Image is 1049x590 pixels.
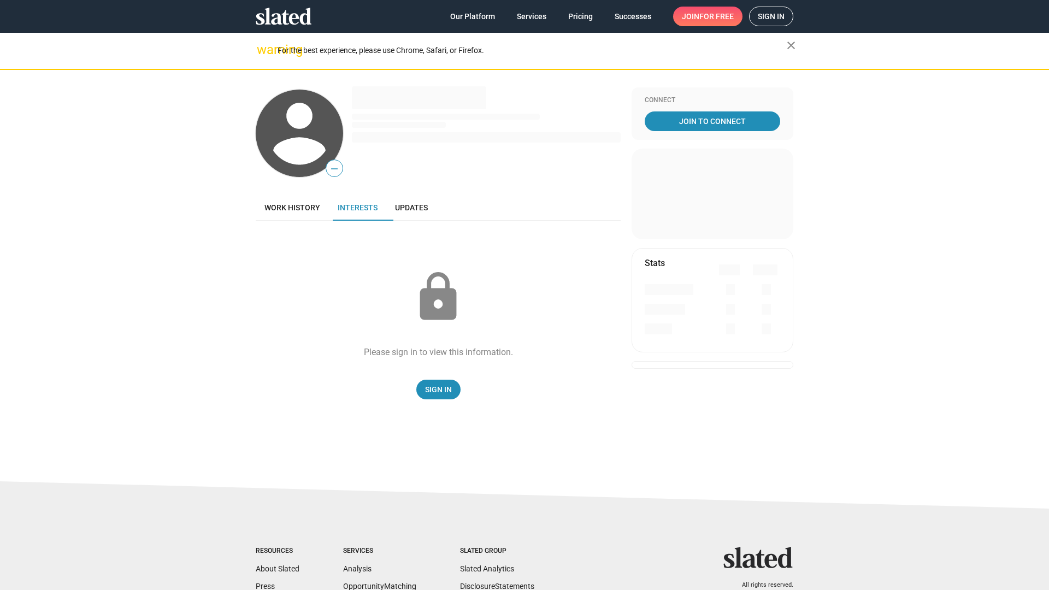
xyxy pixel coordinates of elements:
[326,162,343,176] span: —
[343,564,372,573] a: Analysis
[508,7,555,26] a: Services
[386,194,437,221] a: Updates
[395,203,428,212] span: Updates
[425,380,452,399] span: Sign In
[256,194,329,221] a: Work history
[338,203,378,212] span: Interests
[278,43,787,58] div: For the best experience, please use Chrome, Safari, or Firefox.
[645,257,665,269] mat-card-title: Stats
[411,270,465,324] mat-icon: lock
[645,96,780,105] div: Connect
[758,7,785,26] span: Sign in
[329,194,386,221] a: Interests
[682,7,734,26] span: Join
[749,7,793,26] a: Sign in
[416,380,461,399] a: Sign In
[460,547,534,556] div: Slated Group
[647,111,778,131] span: Join To Connect
[673,7,742,26] a: Joinfor free
[450,7,495,26] span: Our Platform
[568,7,593,26] span: Pricing
[257,43,270,56] mat-icon: warning
[343,547,416,556] div: Services
[460,564,514,573] a: Slated Analytics
[517,7,546,26] span: Services
[256,564,299,573] a: About Slated
[559,7,602,26] a: Pricing
[645,111,780,131] a: Join To Connect
[606,7,660,26] a: Successes
[264,203,320,212] span: Work history
[785,39,798,52] mat-icon: close
[615,7,651,26] span: Successes
[256,547,299,556] div: Resources
[699,7,734,26] span: for free
[441,7,504,26] a: Our Platform
[364,346,513,358] div: Please sign in to view this information.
